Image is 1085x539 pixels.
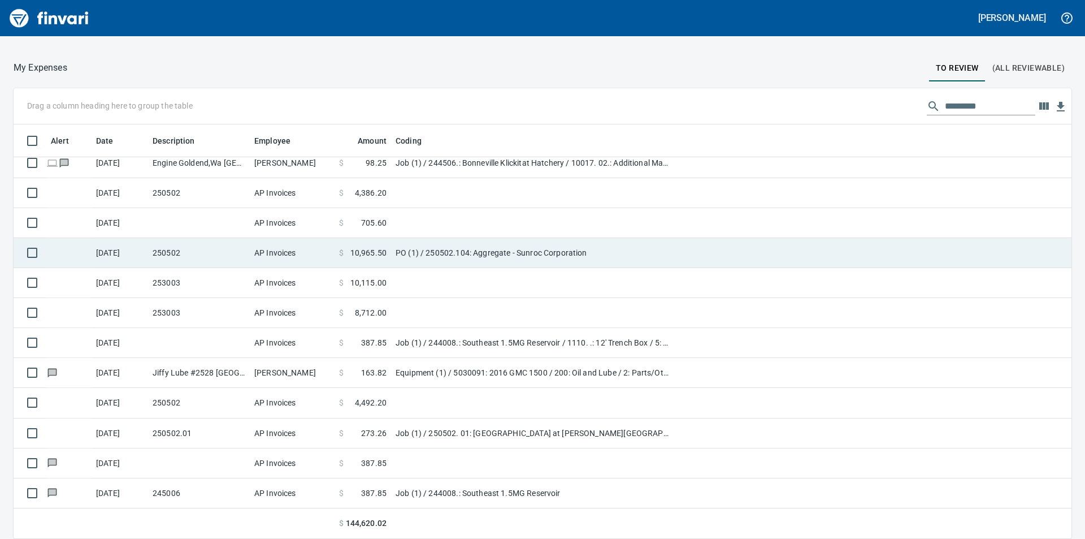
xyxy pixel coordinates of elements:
td: AP Invoices [250,268,335,298]
span: $ [339,337,344,348]
td: Job (1) / 244008.: Southeast 1.5MG Reservoir / 1110. .: 12' Trench Box / 5: Other [391,328,674,358]
span: $ [339,187,344,199]
td: [DATE] [92,328,148,358]
span: Online transaction [46,159,58,166]
span: Employee [254,134,290,148]
span: $ [339,157,344,169]
span: Coding [396,134,436,148]
td: [DATE] [92,419,148,449]
span: Employee [254,134,305,148]
span: Has messages [58,159,70,166]
td: AP Invoices [250,388,335,418]
span: 273.26 [361,428,387,439]
p: My Expenses [14,61,67,75]
td: 250502 [148,238,250,268]
td: Job (1) / 250502. 01: [GEOGRAPHIC_DATA] at [PERSON_NAME][GEOGRAPHIC_DATA] Structures / 910090. .:... [391,419,674,449]
td: Equipment (1) / 5030091: 2016 GMC 1500 / 200: Oil and Lube / 2: Parts/Other [391,358,674,388]
td: AP Invoices [250,208,335,238]
span: Coding [396,134,422,148]
span: 387.85 [361,458,387,469]
td: AP Invoices [250,298,335,328]
td: Jiffy Lube #2528 [GEOGRAPHIC_DATA] OR [148,358,250,388]
td: Job (1) / 244506.: Bonneville Klickitat Hatchery / 10017. 02.: Additional Management Expenses (Lo... [391,148,674,178]
td: Job (1) / 244008.: Southeast 1.5MG Reservoir [391,478,674,508]
span: Has messages [46,369,58,376]
span: 8,712.00 [355,307,387,318]
span: Amount [343,134,387,148]
td: [DATE] [92,208,148,238]
td: Engine Goldend,Wa [GEOGRAPHIC_DATA] CO [148,148,250,178]
td: [DATE] [92,478,148,508]
span: Date [96,134,114,148]
span: Alert [51,134,84,148]
td: 253003 [148,268,250,298]
span: To Review [936,61,979,75]
span: Alert [51,134,69,148]
span: 144,620.02 [346,518,387,529]
span: $ [339,367,344,378]
td: AP Invoices [250,178,335,208]
span: $ [339,247,344,258]
span: (All Reviewable) [992,61,1065,75]
span: $ [339,217,344,228]
h5: [PERSON_NAME] [978,12,1046,24]
td: 253003 [148,298,250,328]
span: 4,492.20 [355,397,387,408]
span: 4,386.20 [355,187,387,199]
span: Description [153,134,195,148]
td: 250502 [148,178,250,208]
td: [PERSON_NAME] [250,148,335,178]
td: [DATE] [92,178,148,208]
td: [DATE] [92,268,148,298]
td: [DATE] [92,298,148,328]
span: Description [153,134,210,148]
td: 250502.01 [148,419,250,449]
span: 705.60 [361,217,387,228]
td: AP Invoices [250,478,335,508]
td: [DATE] [92,449,148,478]
span: 163.82 [361,367,387,378]
td: AP Invoices [250,328,335,358]
span: Amount [358,134,387,148]
td: PO (1) / 250502.104: Aggregate - Sunroc Corporation [391,238,674,268]
span: 10,115.00 [350,277,387,288]
span: 387.85 [361,488,387,499]
button: Choose columns to display [1035,98,1052,115]
p: Drag a column heading here to group the table [27,100,193,111]
button: [PERSON_NAME] [975,9,1049,27]
span: $ [339,458,344,469]
span: 387.85 [361,337,387,348]
td: [DATE] [92,358,148,388]
span: $ [339,397,344,408]
td: [DATE] [92,238,148,268]
button: Download Table [1052,98,1069,115]
span: $ [339,428,344,439]
span: Has messages [46,489,58,496]
span: $ [339,518,344,529]
span: 98.25 [366,157,387,169]
nav: breadcrumb [14,61,67,75]
td: [DATE] [92,148,148,178]
td: AP Invoices [250,449,335,478]
td: AP Invoices [250,238,335,268]
span: 10,965.50 [350,247,387,258]
td: [PERSON_NAME] [250,358,335,388]
span: $ [339,488,344,499]
span: $ [339,307,344,318]
td: 245006 [148,478,250,508]
span: $ [339,277,344,288]
td: 250502 [148,388,250,418]
td: AP Invoices [250,419,335,449]
td: [DATE] [92,388,148,418]
span: Date [96,134,128,148]
img: Finvari [7,5,92,32]
span: Has messages [46,459,58,466]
